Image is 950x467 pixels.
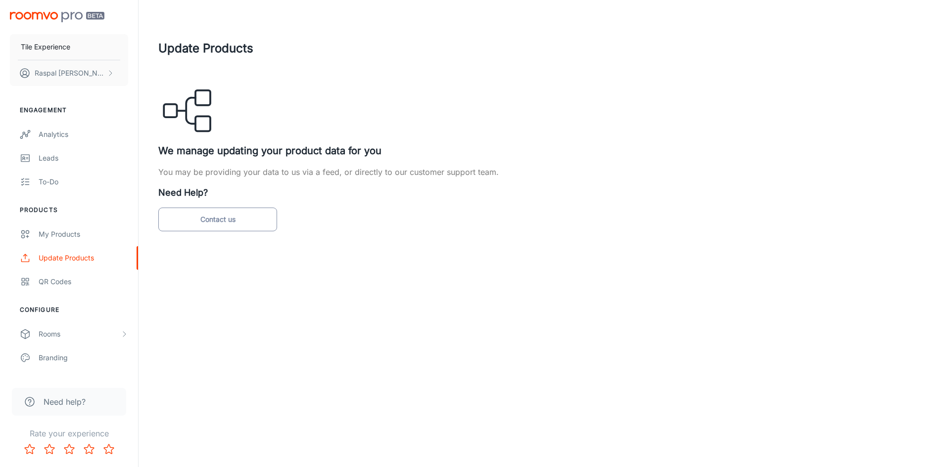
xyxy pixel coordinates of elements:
[158,143,930,158] h5: We manage updating your product data for you
[158,208,277,231] a: Contact us
[10,12,104,22] img: Roomvo PRO Beta
[158,40,930,57] h4: Update Products
[10,34,128,60] button: Tile Experience
[39,253,128,263] div: Update Products
[39,229,128,240] div: My Products
[10,60,128,86] button: Raspal [PERSON_NAME]
[39,153,128,164] div: Leads
[158,166,930,178] p: You may be providing your data to us via a feed, or directly to our customer support team.
[21,42,70,52] p: Tile Experience
[35,68,104,79] p: Raspal [PERSON_NAME]
[39,129,128,140] div: Analytics
[158,186,930,200] h6: Need Help?
[39,176,128,187] div: To-do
